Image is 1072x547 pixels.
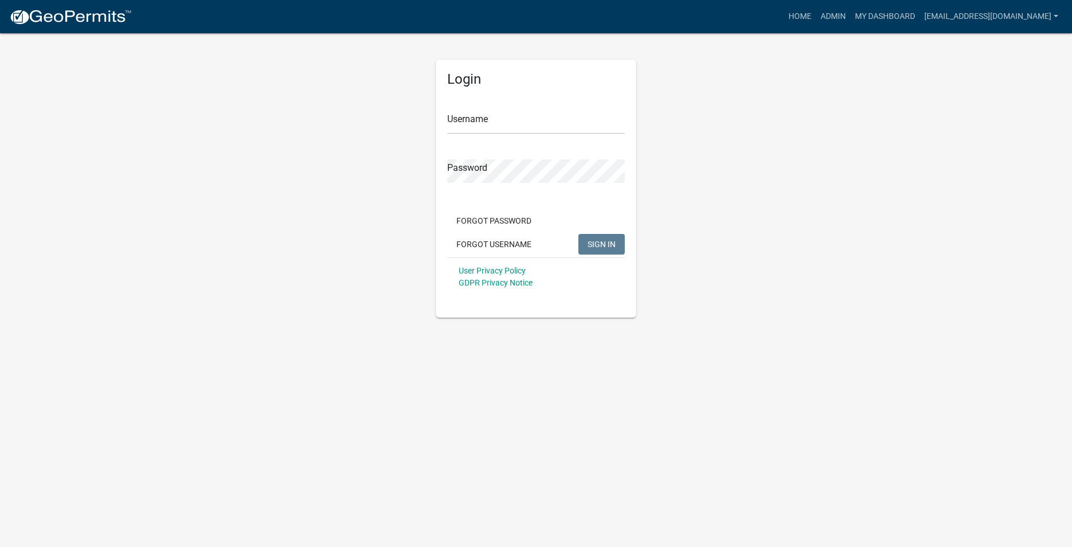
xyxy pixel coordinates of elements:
[588,239,616,248] span: SIGN IN
[578,234,625,255] button: SIGN IN
[459,278,533,287] a: GDPR Privacy Notice
[447,71,625,88] h5: Login
[850,6,920,28] a: My Dashboard
[447,210,541,231] button: Forgot Password
[920,6,1063,28] a: [EMAIL_ADDRESS][DOMAIN_NAME]
[447,234,541,255] button: Forgot Username
[459,266,526,275] a: User Privacy Policy
[784,6,816,28] a: Home
[816,6,850,28] a: Admin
